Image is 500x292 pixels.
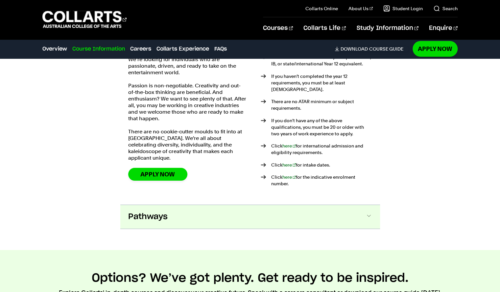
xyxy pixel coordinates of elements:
[120,36,380,205] div: Entry Requirements & Admission
[120,205,380,229] button: Pathways
[42,10,127,29] div: Go to homepage
[348,5,373,12] a: About Us
[282,174,296,180] a: here
[156,45,209,53] a: Collarts Experience
[128,212,168,222] span: Pathways
[341,46,368,52] span: Download
[263,17,293,39] a: Courses
[128,168,187,181] a: Apply Now
[282,162,296,168] a: here
[128,82,246,122] p: Passion is non-negotiable. Creativity and out-of-the-box thinking are beneficial. And enthusiasm?...
[271,54,372,67] p: You need to have successfully completed VCE, IB, or state/international Year 12 equivalent.
[303,17,346,39] a: Collarts Life
[335,46,409,52] a: DownloadCourse Guide
[413,41,458,56] a: Apply Now
[271,174,372,187] p: Click for the indicative enrolment number.
[356,17,418,39] a: Study Information
[128,128,246,161] p: There are no cookie-cutter moulds to fit into at [GEOGRAPHIC_DATA]. We're all about celebrating d...
[282,143,296,148] a: here
[271,98,372,111] p: There are no ATAR minimum or subject requirements.
[305,5,338,12] a: Collarts Online
[72,45,125,53] a: Course Information
[383,5,423,12] a: Student Login
[271,162,372,168] p: Click for intake dates.
[271,73,372,93] p: If you haven’t completed the year 12 requirements, you must be at least [DEMOGRAPHIC_DATA].
[128,56,246,76] p: We’re looking for individuals who are passionate, driven, and ready to take on the entertainment ...
[92,271,409,285] h2: Options? We’ve got plenty. Get ready to be inspired.
[271,117,372,137] p: If you don’t have any of the above qualifications, you must be 20 or older with two years of work...
[130,45,151,53] a: Careers
[429,17,458,39] a: Enquire
[271,143,372,156] p: Click for international admission and eligibility requirements.
[42,45,67,53] a: Overview
[214,45,227,53] a: FAQs
[433,5,458,12] a: Search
